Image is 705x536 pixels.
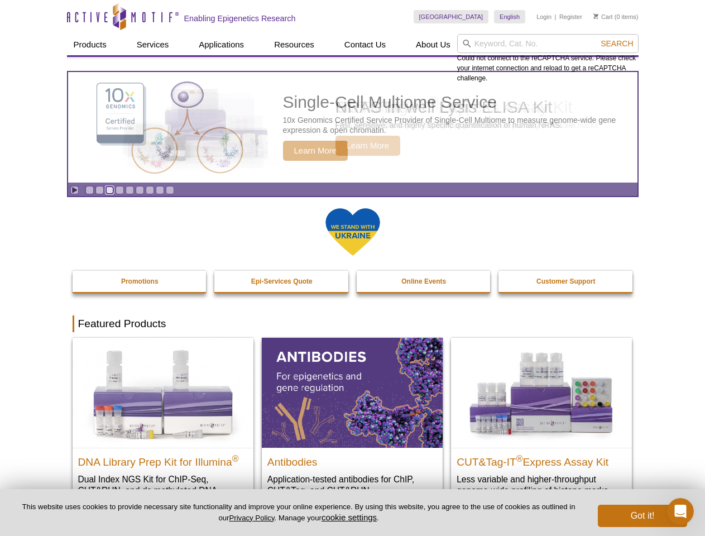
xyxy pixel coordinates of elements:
p: Less variable and higher-throughput genome-wide profiling of histone marks​. [457,473,626,496]
button: cookie settings [322,513,377,522]
h2: Single-Cell Multiome Service [283,94,632,111]
a: Go to slide 7 [146,186,154,194]
a: Customer Support [498,271,634,292]
strong: Online Events [401,277,446,285]
a: Applications [192,34,251,55]
a: Go to slide 6 [136,186,144,194]
a: Services [130,34,176,55]
a: Go to slide 9 [166,186,174,194]
a: Login [536,13,551,21]
h2: Featured Products [73,315,633,332]
button: Got it! [598,505,687,527]
a: Products [67,34,113,55]
img: Single-Cell Multiome Service [86,76,253,179]
p: This website uses cookies to provide necessary site functionality and improve your online experie... [18,502,579,523]
img: CUT&Tag-IT® Express Assay Kit [451,338,632,447]
img: We Stand With Ukraine [325,207,381,257]
iframe: Intercom live chat [667,498,694,525]
a: Go to slide 5 [126,186,134,194]
a: Promotions [73,271,208,292]
a: Online Events [357,271,492,292]
a: DNA Library Prep Kit for Illumina DNA Library Prep Kit for Illumina® Dual Index NGS Kit for ChIP-... [73,338,253,518]
a: Contact Us [338,34,392,55]
img: All Antibodies [262,338,443,447]
sup: ® [232,453,239,463]
a: English [494,10,525,23]
article: Single-Cell Multiome Service [68,72,637,183]
a: Go to slide 3 [105,186,114,194]
a: Go to slide 2 [95,186,104,194]
img: DNA Library Prep Kit for Illumina [73,338,253,447]
a: Go to slide 4 [116,186,124,194]
h2: CUT&Tag-IT Express Assay Kit [457,451,626,468]
a: CUT&Tag-IT® Express Assay Kit CUT&Tag-IT®Express Assay Kit Less variable and higher-throughput ge... [451,338,632,507]
a: [GEOGRAPHIC_DATA] [414,10,489,23]
a: Register [559,13,582,21]
strong: Epi-Services Quote [251,277,313,285]
li: (0 items) [593,10,639,23]
p: Application-tested antibodies for ChIP, CUT&Tag, and CUT&RUN. [267,473,437,496]
h2: Antibodies [267,451,437,468]
a: Go to slide 8 [156,186,164,194]
h2: DNA Library Prep Kit for Illumina [78,451,248,468]
h2: Enabling Epigenetics Research [184,13,296,23]
span: Learn More [283,141,348,161]
button: Search [597,39,636,49]
strong: Customer Support [536,277,595,285]
p: 10x Genomics Certified Service Provider of Single-Cell Multiome to measure genome-wide gene expre... [283,115,632,135]
a: Resources [267,34,321,55]
a: About Us [409,34,457,55]
span: Search [601,39,633,48]
a: Toggle autoplay [70,186,79,194]
a: Single-Cell Multiome Service Single-Cell Multiome Service 10x Genomics Certified Service Provider... [68,72,637,183]
strong: Promotions [121,277,159,285]
a: Cart [593,13,613,21]
a: Go to slide 1 [85,186,94,194]
div: Could not connect to the reCAPTCHA service. Please check your internet connection and reload to g... [457,34,639,83]
img: Your Cart [593,13,598,19]
a: Epi-Services Quote [214,271,349,292]
input: Keyword, Cat. No. [457,34,639,53]
a: Privacy Policy [229,514,274,522]
li: | [555,10,557,23]
a: All Antibodies Antibodies Application-tested antibodies for ChIP, CUT&Tag, and CUT&RUN. [262,338,443,507]
sup: ® [516,453,523,463]
p: Dual Index NGS Kit for ChIP-Seq, CUT&RUN, and ds methylated DNA assays. [78,473,248,508]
